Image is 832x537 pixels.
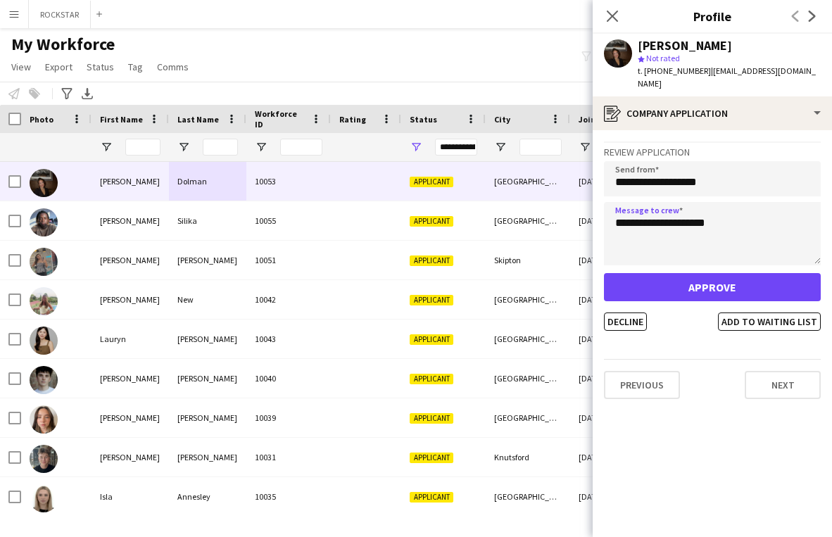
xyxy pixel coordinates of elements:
[6,58,37,76] a: View
[169,320,246,358] div: [PERSON_NAME]
[246,280,331,319] div: 10042
[151,58,194,76] a: Comms
[100,141,113,153] button: Open Filter Menu
[177,114,219,125] span: Last Name
[246,477,331,516] div: 10035
[246,241,331,279] div: 10051
[280,139,322,156] input: Workforce ID Filter Input
[410,453,453,463] span: Applicant
[718,312,821,331] button: Add to waiting list
[157,61,189,73] span: Comms
[246,398,331,437] div: 10039
[579,114,606,125] span: Joined
[92,398,169,437] div: [PERSON_NAME]
[30,287,58,315] img: Jess New
[745,371,821,399] button: Next
[410,114,437,125] span: Status
[81,58,120,76] a: Status
[92,477,169,516] div: Isla
[92,162,169,201] div: [PERSON_NAME]
[410,295,453,305] span: Applicant
[169,162,246,201] div: Dolman
[92,320,169,358] div: Lauryn
[486,477,570,516] div: [GEOGRAPHIC_DATA]
[604,312,647,331] button: Decline
[604,273,821,301] button: Approve
[169,477,246,516] div: Annesley
[519,139,562,156] input: City Filter Input
[410,141,422,153] button: Open Filter Menu
[30,169,58,197] img: Elyse Dolman
[58,85,75,102] app-action-btn: Advanced filters
[570,320,655,358] div: [DATE]
[570,477,655,516] div: [DATE]
[30,445,58,473] img: Ethan Anderson
[246,162,331,201] div: 10053
[486,438,570,476] div: Knutsford
[92,280,169,319] div: [PERSON_NAME]
[486,201,570,240] div: [GEOGRAPHIC_DATA]
[30,327,58,355] img: Lauryn Chen
[30,366,58,394] img: Andrew Barrett
[11,61,31,73] span: View
[246,438,331,476] div: 10031
[570,438,655,476] div: [DATE]
[593,7,832,25] h3: Profile
[255,108,305,129] span: Workforce ID
[646,53,680,63] span: Not rated
[593,96,832,130] div: Company application
[169,398,246,437] div: [PERSON_NAME]
[203,139,238,156] input: Last Name Filter Input
[486,359,570,398] div: [GEOGRAPHIC_DATA]
[246,320,331,358] div: 10043
[486,241,570,279] div: Skipton
[92,241,169,279] div: [PERSON_NAME]
[100,114,143,125] span: First Name
[79,85,96,102] app-action-btn: Export XLSX
[255,141,267,153] button: Open Filter Menu
[339,114,366,125] span: Rating
[410,216,453,227] span: Applicant
[410,334,453,345] span: Applicant
[169,438,246,476] div: [PERSON_NAME]
[579,141,591,153] button: Open Filter Menu
[92,201,169,240] div: [PERSON_NAME]
[30,484,58,512] img: Isla Annesley
[11,34,115,55] span: My Workforce
[169,359,246,398] div: [PERSON_NAME]
[30,208,58,236] img: Leroy Silika
[410,492,453,503] span: Applicant
[45,61,73,73] span: Export
[39,58,78,76] a: Export
[570,398,655,437] div: [DATE]
[486,398,570,437] div: [GEOGRAPHIC_DATA]
[570,280,655,319] div: [DATE]
[169,280,246,319] div: New
[410,177,453,187] span: Applicant
[410,413,453,424] span: Applicant
[486,320,570,358] div: [GEOGRAPHIC_DATA]
[570,241,655,279] div: [DATE]
[638,39,732,52] div: [PERSON_NAME]
[177,141,190,153] button: Open Filter Menu
[486,280,570,319] div: [GEOGRAPHIC_DATA]
[494,114,510,125] span: City
[246,359,331,398] div: 10040
[410,255,453,266] span: Applicant
[486,162,570,201] div: [GEOGRAPHIC_DATA]
[169,201,246,240] div: Silika
[638,65,711,76] span: t. [PHONE_NUMBER]
[30,114,53,125] span: Photo
[246,201,331,240] div: 10055
[125,139,160,156] input: First Name Filter Input
[128,61,143,73] span: Tag
[169,241,246,279] div: [PERSON_NAME]
[570,201,655,240] div: [DATE]
[494,141,507,153] button: Open Filter Menu
[604,146,821,158] h3: Review Application
[570,359,655,398] div: [DATE]
[30,405,58,434] img: Emily Hannan
[92,359,169,398] div: [PERSON_NAME]
[92,438,169,476] div: [PERSON_NAME]
[604,371,680,399] button: Previous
